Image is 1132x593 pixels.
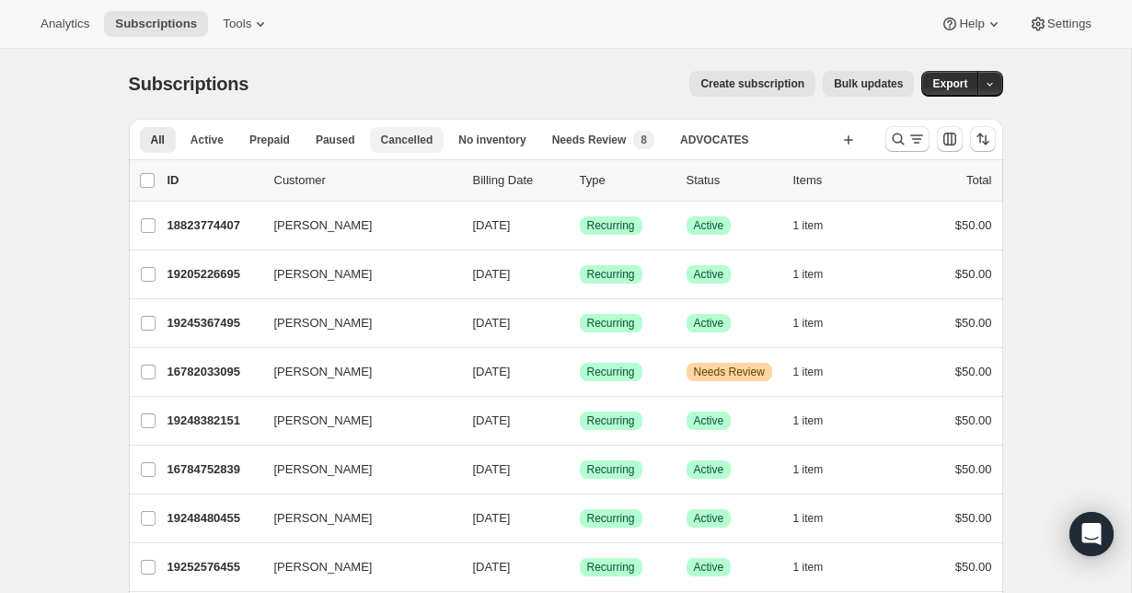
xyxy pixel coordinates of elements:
[823,71,914,97] button: Bulk updates
[473,316,511,330] span: [DATE]
[641,133,647,147] span: 8
[40,17,89,31] span: Analytics
[1047,17,1092,31] span: Settings
[793,408,844,434] button: 1 item
[263,308,447,338] button: [PERSON_NAME]
[955,413,992,427] span: $50.00
[587,267,635,282] span: Recurring
[955,365,992,378] span: $50.00
[793,365,824,379] span: 1 item
[793,506,844,531] button: 1 item
[167,554,992,580] div: 19252576455[PERSON_NAME][DATE]SuccessRecurringSuccessActive1 item$50.00
[955,218,992,232] span: $50.00
[473,560,511,574] span: [DATE]
[970,126,996,152] button: Sort the results
[263,406,447,436] button: [PERSON_NAME]
[955,511,992,525] span: $50.00
[587,560,635,575] span: Recurring
[151,133,165,147] span: All
[167,359,992,385] div: 16782033095[PERSON_NAME][DATE]SuccessRecurringWarningNeeds Review1 item$50.00
[694,365,765,379] span: Needs Review
[921,71,978,97] button: Export
[473,511,511,525] span: [DATE]
[473,218,511,232] span: [DATE]
[167,506,992,531] div: 19248480455[PERSON_NAME][DATE]SuccessRecurringSuccessActive1 item$50.00
[959,17,984,31] span: Help
[29,11,100,37] button: Analytics
[694,267,724,282] span: Active
[167,314,260,332] p: 19245367495
[274,265,373,284] span: [PERSON_NAME]
[885,126,930,152] button: Search and filter results
[263,504,447,533] button: [PERSON_NAME]
[167,171,260,190] p: ID
[167,171,992,190] div: IDCustomerBilling DateTypeStatusItemsTotal
[104,11,208,37] button: Subscriptions
[793,262,844,287] button: 1 item
[793,511,824,526] span: 1 item
[587,413,635,428] span: Recurring
[167,457,992,483] div: 16784752839[PERSON_NAME][DATE]SuccessRecurringSuccessActive1 item$50.00
[932,76,967,91] span: Export
[587,511,635,526] span: Recurring
[587,462,635,477] span: Recurring
[937,126,963,152] button: Customize table column order and visibility
[223,17,251,31] span: Tools
[167,213,992,238] div: 18823774407[PERSON_NAME][DATE]SuccessRecurringSuccessActive1 item$50.00
[167,558,260,576] p: 19252576455
[793,218,824,233] span: 1 item
[167,265,260,284] p: 19205226695
[793,359,844,385] button: 1 item
[473,413,511,427] span: [DATE]
[694,511,724,526] span: Active
[129,74,249,94] span: Subscriptions
[793,213,844,238] button: 1 item
[955,560,992,574] span: $50.00
[793,462,824,477] span: 1 item
[167,412,260,430] p: 19248382151
[694,413,724,428] span: Active
[580,171,672,190] div: Type
[552,133,627,147] span: Needs Review
[473,171,565,190] p: Billing Date
[167,509,260,528] p: 19248480455
[263,455,447,484] button: [PERSON_NAME]
[274,216,373,235] span: [PERSON_NAME]
[167,262,992,287] div: 19205226695[PERSON_NAME][DATE]SuccessRecurringSuccessActive1 item$50.00
[793,267,824,282] span: 1 item
[930,11,1013,37] button: Help
[274,558,373,576] span: [PERSON_NAME]
[587,218,635,233] span: Recurring
[263,260,447,289] button: [PERSON_NAME]
[212,11,281,37] button: Tools
[955,462,992,476] span: $50.00
[793,310,844,336] button: 1 item
[274,412,373,430] span: [PERSON_NAME]
[473,365,511,378] span: [DATE]
[966,171,991,190] p: Total
[793,316,824,331] span: 1 item
[587,365,635,379] span: Recurring
[700,76,804,91] span: Create subscription
[1069,512,1114,556] div: Open Intercom Messenger
[274,509,373,528] span: [PERSON_NAME]
[316,133,355,147] span: Paused
[694,316,724,331] span: Active
[1018,11,1103,37] button: Settings
[263,211,447,240] button: [PERSON_NAME]
[381,133,433,147] span: Cancelled
[694,560,724,575] span: Active
[274,460,373,479] span: [PERSON_NAME]
[680,133,748,147] span: ADVOCATES
[115,17,197,31] span: Subscriptions
[191,133,224,147] span: Active
[458,133,526,147] span: No inventory
[263,357,447,387] button: [PERSON_NAME]
[473,267,511,281] span: [DATE]
[249,133,290,147] span: Prepaid
[793,413,824,428] span: 1 item
[955,267,992,281] span: $50.00
[694,218,724,233] span: Active
[793,554,844,580] button: 1 item
[955,316,992,330] span: $50.00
